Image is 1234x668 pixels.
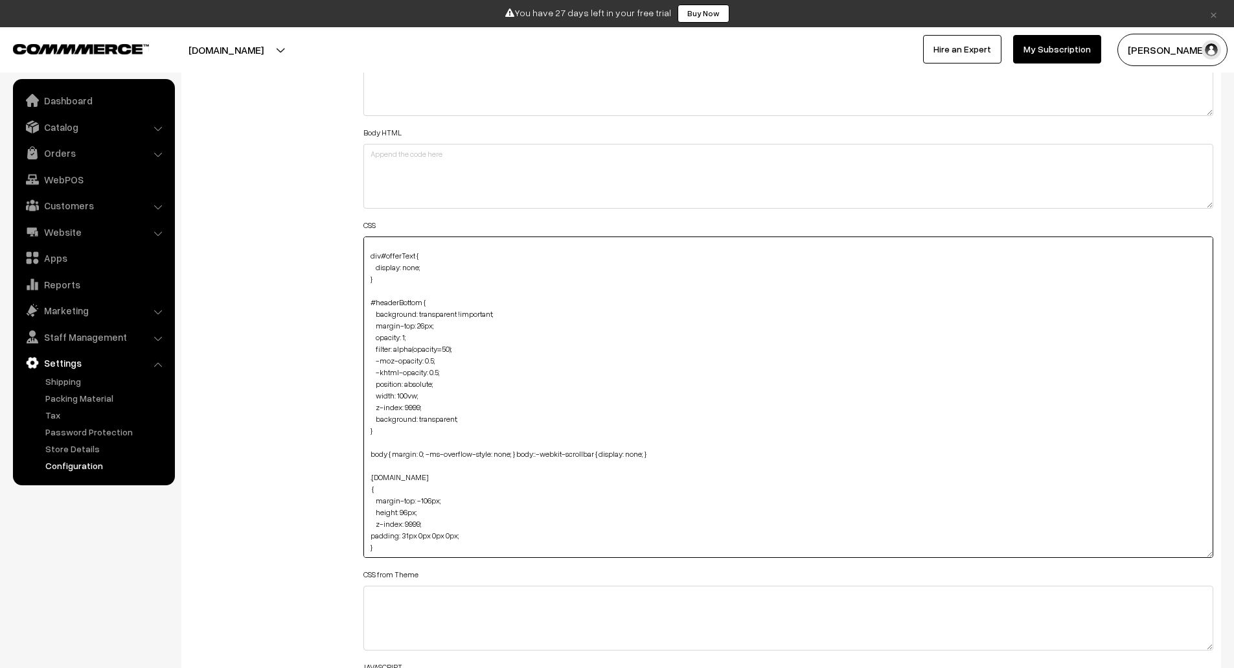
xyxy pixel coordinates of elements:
textarea: .html-embed-content { background-image: url([URL][DOMAIN_NAME]); margin-top: -49px; } p { font-fa... [363,236,1214,558]
a: Apps [16,246,170,270]
a: WebPOS [16,168,170,191]
a: Orders [16,141,170,165]
button: [DOMAIN_NAME] [143,34,309,66]
label: CSS [363,220,376,231]
div: You have 27 days left in your free trial [5,5,1229,23]
a: Dashboard [16,89,170,112]
a: Shipping [42,374,170,388]
label: Body HTML [363,127,402,139]
a: Customers [16,194,170,217]
a: Settings [16,351,170,374]
a: Hire an Expert [923,35,1001,63]
a: Reports [16,273,170,296]
a: Website [16,220,170,244]
a: Catalog [16,115,170,139]
a: × [1205,6,1222,21]
button: [PERSON_NAME] [1117,34,1228,66]
a: My Subscription [1013,35,1101,63]
a: Staff Management [16,325,170,349]
a: Password Protection [42,425,170,439]
a: Store Details [42,442,170,455]
a: Marketing [16,299,170,322]
img: user [1202,40,1221,60]
a: Configuration [42,459,170,472]
label: CSS from Theme [363,569,418,581]
a: Packing Material [42,391,170,405]
a: Buy Now [678,5,729,23]
img: COMMMERCE [13,44,149,54]
a: Tax [42,408,170,422]
a: COMMMERCE [13,40,126,56]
